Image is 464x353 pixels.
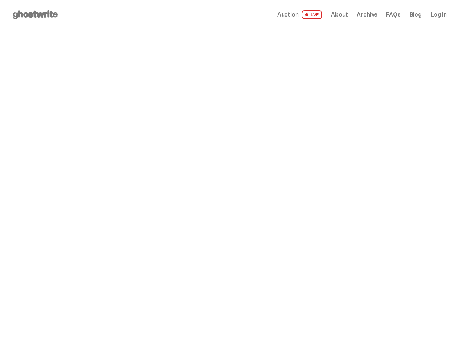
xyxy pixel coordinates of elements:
[431,12,447,18] a: Log in
[331,12,348,18] a: About
[386,12,400,18] a: FAQs
[302,10,323,19] span: LIVE
[277,12,299,18] span: Auction
[277,10,322,19] a: Auction LIVE
[410,12,422,18] a: Blog
[357,12,377,18] a: Archive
